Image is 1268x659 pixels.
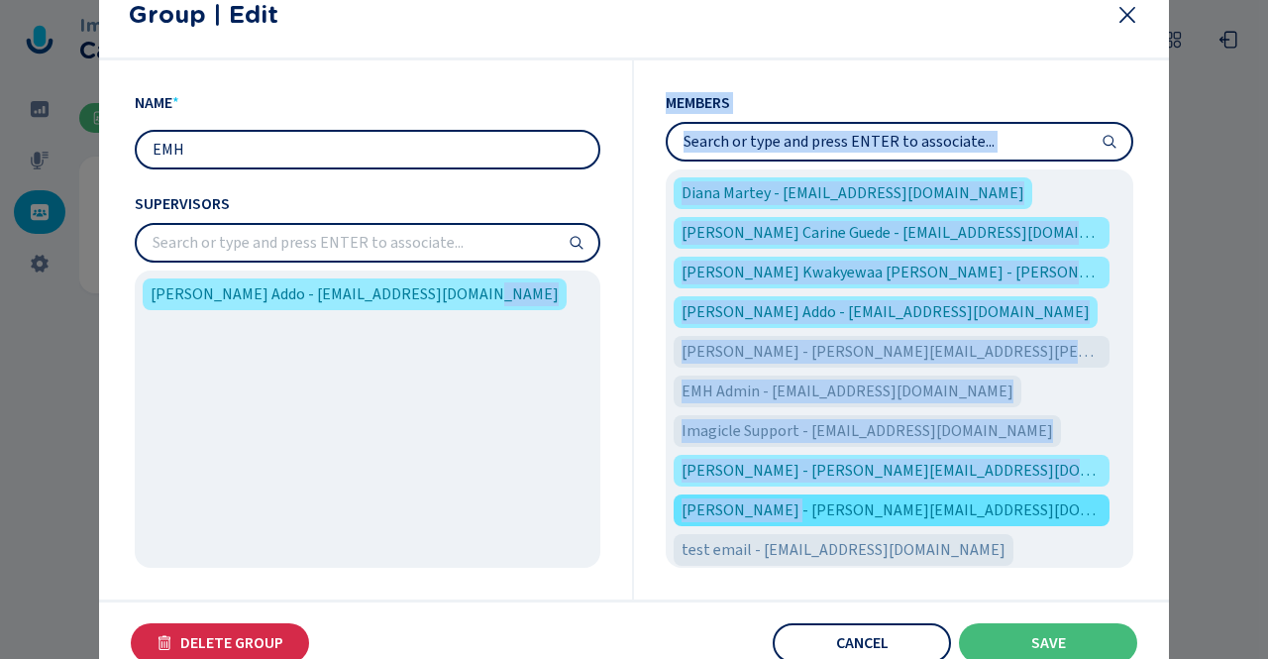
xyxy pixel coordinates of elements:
svg: search [1102,134,1117,150]
div: Mabel Kwakyewaa Boateng - mabel@eagletheagency.com [674,257,1109,288]
input: Search or type and press ENTER to associate... [137,225,598,261]
span: Members [666,92,1133,114]
div: Leslie Dro Carine Guede - leslie@eagletheagency.com [674,217,1109,249]
span: [PERSON_NAME] - [PERSON_NAME][EMAIL_ADDRESS][PERSON_NAME][DOMAIN_NAME] [682,340,1102,364]
div: Nora Oforiquaye - nora@eagletheagency.com [674,455,1109,487]
span: [PERSON_NAME] Addo - [EMAIL_ADDRESS][DOMAIN_NAME] [682,300,1090,324]
span: [PERSON_NAME] Addo - [EMAIL_ADDRESS][DOMAIN_NAME] [151,282,559,306]
svg: trash-fill [157,635,172,651]
span: Save [1031,635,1066,651]
div: test email - test@eagletheagency.com [674,534,1013,566]
span: [PERSON_NAME] Kwakyewaa [PERSON_NAME] - [PERSON_NAME][EMAIL_ADDRESS][DOMAIN_NAME] [682,261,1102,284]
span: test email - [EMAIL_ADDRESS][DOMAIN_NAME] [682,538,1005,562]
input: Type the group name... [137,132,598,167]
input: Search or type and press ENTER to associate... [668,124,1131,160]
h2: Group | Edit [129,1,1100,29]
span: EMH Admin - [EMAIL_ADDRESS][DOMAIN_NAME] [682,380,1013,403]
div: Alex Sepahi - alex.sepahi@eagletheagency.com [674,336,1109,368]
span: Name [135,92,172,114]
span: Diana Martey - [EMAIL_ADDRESS][DOMAIN_NAME] [682,181,1024,205]
div: Winston Martin Addo - winston@eagletheagency.com [143,278,567,310]
span: Cancel [836,635,889,651]
span: Supervisors [135,193,600,215]
svg: search [569,235,584,251]
div: Imagicle Support - imagiclesupport@eagletheagency.com [674,415,1061,447]
div: Diana Martey - diana@eagletheagency.com [674,177,1032,209]
span: [PERSON_NAME] - [PERSON_NAME][EMAIL_ADDRESS][DOMAIN_NAME] [682,459,1102,483]
span: Delete Group [180,635,283,651]
svg: close [1115,3,1139,27]
span: [PERSON_NAME] - [PERSON_NAME][EMAIL_ADDRESS][DOMAIN_NAME] [682,498,1102,522]
div: EMH Admin - cloudadmin@eagletheagency.com [674,376,1021,407]
span: Imagicle Support - [EMAIL_ADDRESS][DOMAIN_NAME] [682,419,1053,443]
div: Winston Martin Addo - winston@eagletheagency.com [674,296,1098,328]
span: [PERSON_NAME] Carine Guede - [EMAIL_ADDRESS][DOMAIN_NAME] [682,221,1102,245]
div: Philip Osei-Hwere - philip@eagletheagency.com [674,494,1109,526]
